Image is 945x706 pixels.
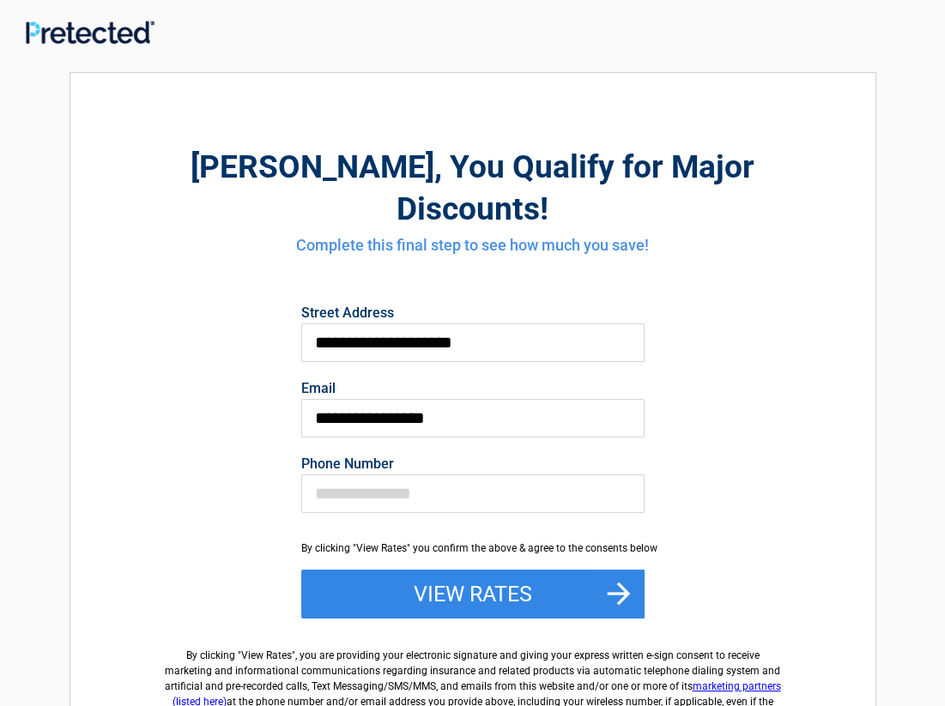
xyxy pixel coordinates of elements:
[301,382,645,395] label: Email
[165,146,781,230] h2: , You Qualify for Major Discounts!
[301,540,645,556] div: By clicking "View Rates" you confirm the above & agree to the consents below
[301,570,645,619] button: View Rates
[165,234,781,256] h4: Complete this final step to see how much you save!
[301,306,645,320] label: Street Address
[191,148,434,185] span: [PERSON_NAME]
[301,457,645,471] label: Phone Number
[241,649,292,661] span: View Rates
[26,21,154,44] img: Main Logo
